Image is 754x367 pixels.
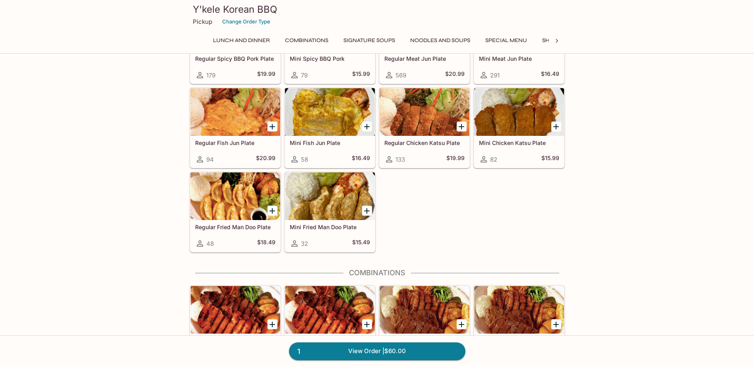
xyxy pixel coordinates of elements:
h5: $15.49 [352,239,370,248]
button: Add Regular Fried Man Doo Plate [267,206,277,216]
h5: $20.99 [445,70,465,80]
button: Add Mini Chicken Katsu Plate [551,122,561,131]
button: Add Regular Kalbi and BBQ Chicken Plate [267,319,277,329]
h5: Mini Fish Jun Plate [290,139,370,146]
button: Noodles and Soups [406,35,475,46]
span: 291 [490,71,500,79]
button: Add Mini Kalbi and BBQ Chicken Plate [362,319,372,329]
h5: Mini Chicken Katsu Plate [479,139,559,146]
button: Change Order Type [219,15,274,28]
h5: Regular Fried Man Doo Plate [195,224,275,230]
span: 179 [206,71,215,79]
h5: Regular Meat Jun Plate [384,55,465,62]
h5: Mini Meat Jun Plate [479,55,559,62]
div: Regular Fried Man Doo Plate [190,172,280,220]
h5: $15.99 [541,155,559,164]
span: 48 [206,240,214,247]
p: Pickup [193,18,212,25]
span: 82 [490,156,497,163]
button: Lunch and Dinner [209,35,274,46]
h5: Regular Fish Jun Plate [195,139,275,146]
a: Regular Fried Man Doo Plate48$18.49 [190,172,281,252]
div: Mini BBQ Beef and Chicken Plate [474,286,564,334]
h3: Y'kele Korean BBQ [193,3,562,15]
a: Mini Kalbi and BBQ Chicken Plate53$18.49 [285,286,375,366]
h5: $15.99 [352,70,370,80]
button: Add Regular Chicken Katsu Plate [457,122,467,131]
button: Add Mini BBQ Beef and Chicken Plate [551,319,561,329]
span: 1 [293,346,305,357]
div: Regular BBQ Beef and Chicken Plate [380,286,469,334]
button: Signature Soups [339,35,399,46]
span: 32 [301,240,308,247]
h5: $20.99 [256,155,275,164]
a: Mini Fish Jun Plate58$16.49 [285,88,375,168]
button: Combinations [281,35,333,46]
a: Mini Fried Man Doo Plate32$15.49 [285,172,375,252]
button: Add Regular Fish Jun Plate [267,122,277,131]
div: Regular Fish Jun Plate [190,88,280,136]
div: Mini Kalbi and BBQ Chicken Plate [285,286,375,334]
span: 133 [395,156,405,163]
h5: Regular Spicy BBQ Pork Plate [195,55,275,62]
h5: $19.99 [446,155,465,164]
h4: Combinations [190,268,565,277]
span: 79 [301,71,308,79]
div: Mini Chicken Katsu Plate [474,88,564,136]
a: Regular Fish Jun Plate94$20.99 [190,88,281,168]
button: Add Regular BBQ Beef and Chicken Plate [457,319,467,329]
h5: $16.49 [541,70,559,80]
button: Add Mini Fried Man Doo Plate [362,206,372,216]
div: Regular Chicken Katsu Plate [380,88,469,136]
a: Regular Kalbi and BBQ Chicken Plate248$22.99 [190,286,281,366]
span: 58 [301,156,308,163]
button: Shrimp Combos [538,35,595,46]
h5: Mini Spicy BBQ Pork [290,55,370,62]
a: Regular BBQ Beef and Chicken Plate83$21.99 [379,286,470,366]
h5: Mini Fried Man Doo Plate [290,224,370,230]
a: Mini Chicken Katsu Plate82$15.99 [474,88,564,168]
h5: Regular Chicken Katsu Plate [384,139,465,146]
div: Regular Kalbi and BBQ Chicken Plate [190,286,280,334]
span: 569 [395,71,406,79]
h5: $16.49 [352,155,370,164]
a: Regular Chicken Katsu Plate133$19.99 [379,88,470,168]
button: Special Menu [481,35,531,46]
a: 1View Order |$60.00 [289,342,465,360]
div: Mini Fish Jun Plate [285,88,375,136]
a: Mini BBQ Beef and Chicken Plate32$17.49 [474,286,564,366]
button: Add Mini Fish Jun Plate [362,122,372,131]
h5: $19.99 [257,70,275,80]
div: Mini Fried Man Doo Plate [285,172,375,220]
span: 94 [206,156,214,163]
h5: $18.49 [257,239,275,248]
